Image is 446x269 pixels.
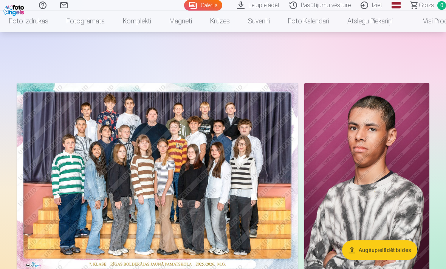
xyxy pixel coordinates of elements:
a: Suvenīri [239,11,279,32]
a: Fotogrāmata [57,11,114,32]
img: /fa1 [3,3,26,16]
span: 0 [437,1,446,10]
span: Grozs [419,1,434,10]
a: Foto kalendāri [279,11,338,32]
a: Krūzes [201,11,239,32]
a: Komplekti [114,11,160,32]
a: Atslēgu piekariņi [338,11,402,32]
button: Augšupielādēt bildes [342,240,417,260]
a: Magnēti [160,11,201,32]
